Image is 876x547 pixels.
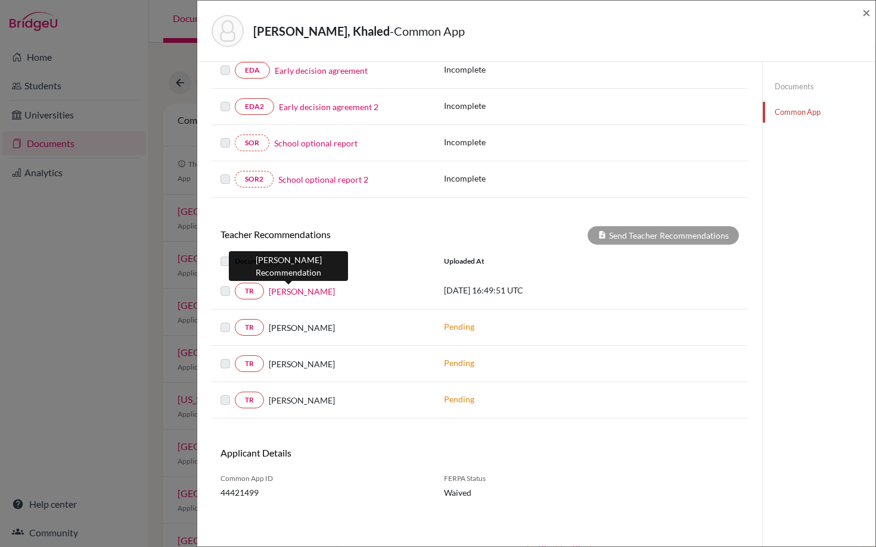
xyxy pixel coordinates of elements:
[235,392,264,408] a: TR
[279,101,378,113] a: Early decision agreement 2
[444,473,560,484] span: FERPA Status
[253,24,390,38] strong: [PERSON_NAME], Khaled
[269,285,335,298] a: [PERSON_NAME]
[235,135,269,151] a: SOR
[229,251,348,281] div: [PERSON_NAME] Recommendation
[444,99,567,112] p: Incomplete
[588,226,739,245] div: Send Teacher Recommendations
[444,136,567,148] p: Incomplete
[444,486,560,499] span: Waived
[444,172,567,185] p: Incomplete
[274,137,358,149] a: School optional report
[435,254,614,268] div: Uploaded at
[235,283,264,299] a: TR
[269,358,335,370] span: [PERSON_NAME]
[444,393,605,405] p: Pending
[444,357,605,369] p: Pending
[220,447,471,458] h6: Applicant Details
[220,486,426,499] span: 44421499
[444,63,567,76] p: Incomplete
[212,254,435,268] div: Document Type / Name
[212,229,480,240] h6: Teacher Recommendations
[862,4,871,21] span: ×
[278,173,368,186] a: School optional report 2
[269,394,335,407] span: [PERSON_NAME]
[275,64,368,77] a: Early decision agreement
[444,320,605,333] p: Pending
[862,5,871,20] button: Close
[235,319,264,336] a: TR
[235,98,274,115] a: EDA2
[390,24,465,38] span: - Common App
[763,76,875,97] a: Documents
[444,284,605,296] p: [DATE] 16:49:51 UTC
[763,102,875,123] a: Common App
[269,321,335,334] span: [PERSON_NAME]
[235,62,270,79] a: EDA
[235,355,264,372] a: TR
[220,473,426,484] span: Common App ID
[235,171,274,187] a: SOR2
